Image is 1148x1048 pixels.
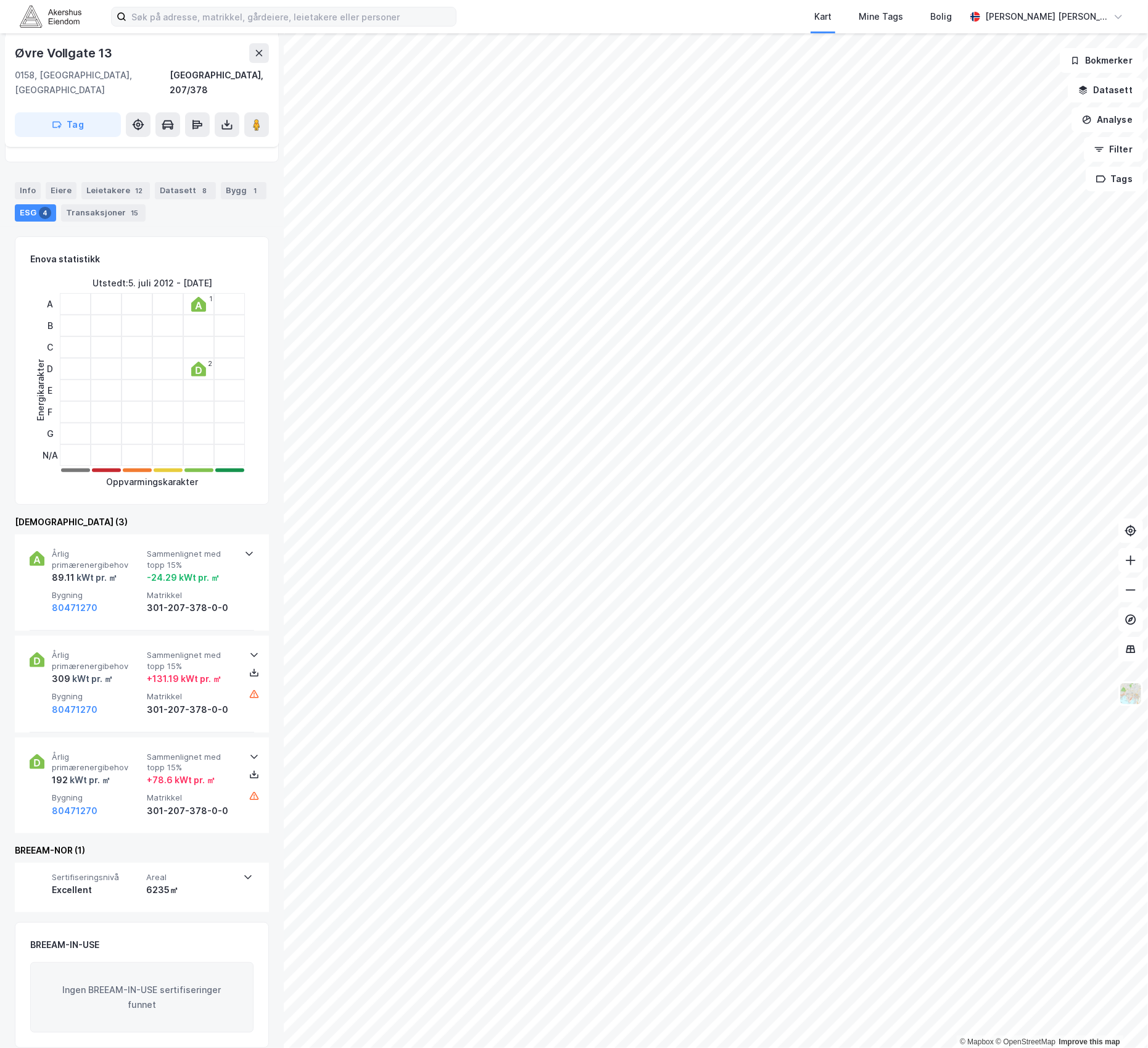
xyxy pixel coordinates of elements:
[1068,78,1143,102] button: Datasett
[147,773,215,788] div: + 78.6 kWt pr. ㎡
[52,773,110,788] div: 192
[43,293,58,315] div: A
[43,444,58,466] div: N/A
[126,7,456,26] input: Søk på adresse, matrikkel, gårdeiere, leietakere eller personer
[15,182,41,199] div: Info
[960,1038,994,1046] a: Mapbox
[199,185,211,197] div: 8
[75,570,117,585] div: kWt pr. ㎡
[814,9,832,24] div: Kart
[147,650,237,672] span: Sammenlignet med topp 15%
[146,872,236,883] span: Areal
[147,570,220,585] div: -24.29 kWt pr. ㎡
[33,359,48,421] div: Energikarakter
[170,68,269,98] div: [GEOGRAPHIC_DATA], 207/378
[52,883,141,897] div: Excellent
[52,872,141,883] span: Sertifiseringsnivå
[46,182,76,199] div: Eiere
[20,6,81,27] img: akershus-eiendom-logo.9091f326c980b4bce74ccdd9f866810c.svg
[209,295,212,302] div: 1
[985,9,1109,24] div: [PERSON_NAME] [PERSON_NAME]
[52,570,117,585] div: 89.11
[68,773,110,788] div: kWt pr. ㎡
[15,515,269,530] div: [DEMOGRAPHIC_DATA] (3)
[52,691,142,702] span: Bygning
[147,702,237,717] div: 301-207-378-0-0
[15,43,115,63] div: Øvre Vollgate 13
[249,185,262,197] div: 1
[133,185,145,197] div: 12
[147,752,237,773] span: Sammenlignet med topp 15%
[52,672,113,686] div: 309
[128,207,141,219] div: 15
[147,590,237,601] span: Matrikkel
[107,475,199,489] div: Oppvarmingskarakter
[155,182,216,199] div: Datasett
[30,962,254,1033] div: Ingen BREEAM-IN-USE sertifiseringer funnet
[147,804,237,818] div: 301-207-378-0-0
[52,650,142,672] span: Årlig primærenergibehov
[147,601,237,615] div: 301-207-378-0-0
[43,315,58,336] div: B
[147,691,237,702] span: Matrikkel
[1119,682,1142,705] img: Z
[1072,107,1143,132] button: Analyse
[81,182,150,199] div: Leietakere
[15,112,121,137] button: Tag
[61,204,146,222] div: Transaksjoner
[15,204,56,222] div: ESG
[52,702,97,717] button: 80471270
[52,549,142,570] span: Årlig primærenergibehov
[1086,989,1148,1048] div: Kontrollprogram for chat
[52,792,142,803] span: Bygning
[52,590,142,601] span: Bygning
[1084,137,1143,162] button: Filter
[43,423,58,444] div: G
[43,336,58,358] div: C
[146,883,236,897] div: 6235㎡
[1060,48,1143,73] button: Bokmerker
[859,9,903,24] div: Mine Tags
[70,672,113,686] div: kWt pr. ㎡
[1086,989,1148,1048] iframe: Chat Widget
[930,9,952,24] div: Bolig
[221,182,266,199] div: Bygg
[147,549,237,570] span: Sammenlignet med topp 15%
[1086,167,1143,191] button: Tags
[52,601,97,615] button: 80471270
[39,207,51,219] div: 4
[43,358,58,380] div: D
[43,401,58,423] div: F
[93,276,212,291] div: Utstedt : 5. juli 2012 - [DATE]
[52,804,97,818] button: 80471270
[15,843,269,858] div: BREEAM-NOR (1)
[1059,1038,1120,1046] a: Improve this map
[147,672,221,686] div: + 131.19 kWt pr. ㎡
[996,1038,1055,1046] a: OpenStreetMap
[15,68,170,98] div: 0158, [GEOGRAPHIC_DATA], [GEOGRAPHIC_DATA]
[30,252,100,267] div: Enova statistikk
[43,380,58,401] div: E
[30,938,99,952] div: BREEAM-IN-USE
[208,360,212,367] div: 2
[52,752,142,773] span: Årlig primærenergibehov
[147,792,237,803] span: Matrikkel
